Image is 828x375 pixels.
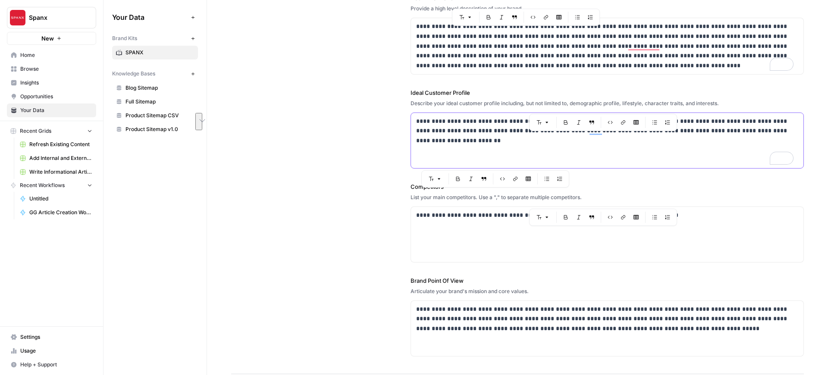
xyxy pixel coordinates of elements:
[20,93,92,100] span: Opportunities
[16,206,96,219] a: GG Article Creation Workflow
[125,125,194,133] span: Product Sitemap v1.0
[125,98,194,106] span: Full Sitemap
[125,84,194,92] span: Blog Sitemap
[411,100,804,107] div: Describe your ideal customer profile including, but not limited to, demographic profile, lifestyl...
[125,49,194,56] span: SPANX
[7,179,96,192] button: Recent Workflows
[7,344,96,358] a: Usage
[20,127,51,135] span: Recent Grids
[29,154,92,162] span: Add Internal and External Links
[7,125,96,137] button: Recent Grids
[29,209,92,216] span: GG Article Creation Workflow
[20,65,92,73] span: Browse
[112,70,155,78] span: Knowledge Bases
[10,10,25,25] img: Spanx Logo
[112,81,198,95] a: Blog Sitemap
[112,46,198,59] a: SPANX
[7,103,96,117] a: Your Data
[112,95,198,109] a: Full Sitemap
[20,79,92,87] span: Insights
[7,358,96,372] button: Help + Support
[20,361,92,369] span: Help + Support
[7,90,96,103] a: Opportunities
[20,333,92,341] span: Settings
[411,287,804,295] div: Articulate your brand's mission and core values.
[112,109,198,122] a: Product Sitemap CSV
[7,7,96,28] button: Workspace: Spanx
[29,168,92,176] span: Write Informational Article
[7,330,96,344] a: Settings
[20,181,65,189] span: Recent Workflows
[112,34,137,42] span: Brand Kits
[411,88,804,97] label: Ideal Customer Profile
[411,5,804,12] div: Provide a high level description of your brand.
[20,106,92,114] span: Your Data
[16,137,96,151] a: Refresh Existing Content
[411,276,804,285] label: Brand Point Of View
[125,112,194,119] span: Product Sitemap CSV
[411,194,804,201] div: List your main competitors. Use a "," to separate multiple competitors.
[7,48,96,62] a: Home
[41,34,54,43] span: New
[7,32,96,45] button: New
[411,182,804,191] label: Competitors
[16,192,96,206] a: Untitled
[411,301,803,356] div: To enrich screen reader interactions, please activate Accessibility in Grammarly extension settings
[112,122,198,136] a: Product Sitemap v1.0
[29,13,81,22] span: Spanx
[16,165,96,179] a: Write Informational Article
[411,113,803,168] div: To enrich screen reader interactions, please activate Accessibility in Grammarly extension settings
[411,18,803,74] div: To enrich screen reader interactions, please activate Accessibility in Grammarly extension settings
[16,151,96,165] a: Add Internal and External Links
[7,62,96,76] a: Browse
[29,141,92,148] span: Refresh Existing Content
[29,195,92,203] span: Untitled
[20,51,92,59] span: Home
[20,347,92,355] span: Usage
[112,12,188,22] span: Your Data
[7,76,96,90] a: Insights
